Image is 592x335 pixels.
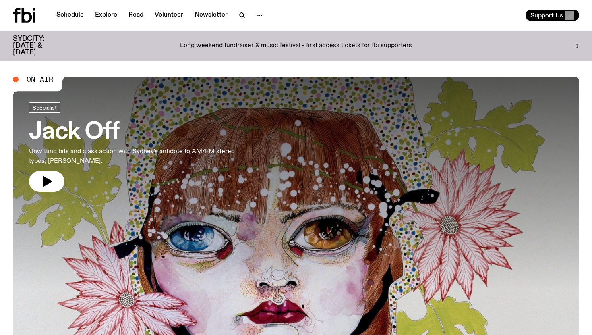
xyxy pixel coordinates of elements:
[29,121,235,144] h3: Jack Off
[52,10,89,21] a: Schedule
[29,147,235,166] p: Unwitting bits and class action with Sydney's antidote to AM/FM stereo types, [PERSON_NAME].
[124,10,148,21] a: Read
[27,76,53,83] span: On Air
[150,10,188,21] a: Volunteer
[90,10,122,21] a: Explore
[13,35,64,56] h3: SYDCITY: [DATE] & [DATE]
[33,104,57,110] span: Specialist
[180,42,412,50] p: Long weekend fundraiser & music festival - first access tickets for fbi supporters
[190,10,232,21] a: Newsletter
[526,10,579,21] button: Support Us
[29,102,235,192] a: Jack OffUnwitting bits and class action with Sydney's antidote to AM/FM stereo types, [PERSON_NAME].
[530,12,563,19] span: Support Us
[29,102,60,113] a: Specialist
